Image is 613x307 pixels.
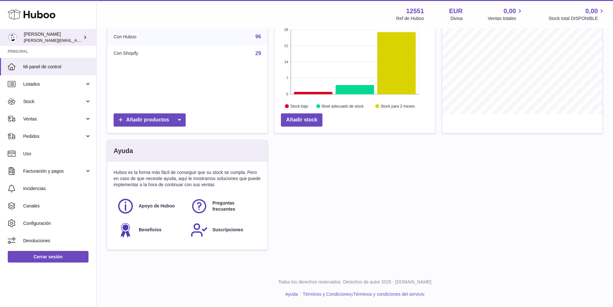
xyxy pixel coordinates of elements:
[139,227,162,233] span: Beneficios
[23,151,91,157] span: Uso
[102,279,608,285] p: Todos los derechos reservados. Derechos de autor 2025 - [DOMAIN_NAME]
[255,51,261,56] a: 29
[23,238,91,244] span: Devoluciones
[322,104,364,109] text: Nivel adecuado de stock
[23,133,85,139] span: Pedidos
[114,169,261,188] p: Huboo es la forma más fácil de conseguir que su stock se cumpla. Pero en caso de que necesite ayu...
[23,168,85,174] span: Facturación y pagos
[549,15,605,22] span: Stock total DISPONIBLE
[23,220,91,226] span: Configuración
[449,7,463,15] strong: EUR
[23,81,85,87] span: Listados
[301,291,424,297] li: y
[24,38,163,43] span: [PERSON_NAME][EMAIL_ADDRESS][PERSON_NAME][DOMAIN_NAME]
[549,7,605,22] a: 0,00 Stock total DISPONIBLE
[23,203,91,209] span: Canales
[381,104,415,109] text: Stock para 2 meses
[114,113,186,127] a: Añadir productos
[284,28,288,32] text: 28
[23,64,91,70] span: Mi panel de control
[488,7,524,22] a: 0,00 Ventas totales
[107,45,192,62] td: Con Shopify
[396,15,424,22] div: Ref de Huboo
[353,292,424,297] a: Términos y condiciones del servicio
[24,31,82,43] div: [PERSON_NAME]
[139,203,175,209] span: Apoyo de Huboo
[114,147,133,155] h3: Ayuda
[255,34,261,39] a: 96
[23,99,85,105] span: Stock
[190,221,258,239] a: Suscripciones
[281,113,322,127] a: Añadir stock
[303,292,351,297] a: Términos y Condiciones
[406,7,424,15] strong: 12551
[286,76,288,80] text: 7
[488,15,524,22] span: Ventas totales
[212,227,243,233] span: Suscripciones
[117,221,184,239] a: Beneficios
[23,116,85,122] span: Ventas
[107,28,192,45] td: Con Huboo
[585,7,598,15] span: 0,00
[8,33,17,42] img: gerardo.montoiro@cleverenterprise.es
[450,15,463,22] div: Divisa
[212,200,257,212] span: Preguntas frecuentes
[23,186,91,192] span: Incidencias
[504,7,516,15] span: 0,00
[190,197,258,215] a: Preguntas frecuentes
[284,44,288,48] text: 21
[290,104,308,109] text: Stock bajo
[285,292,298,297] a: Ayuda
[8,251,88,263] a: Cerrar sesión
[117,197,184,215] a: Apoyo de Huboo
[284,60,288,64] text: 14
[286,92,288,96] text: 0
